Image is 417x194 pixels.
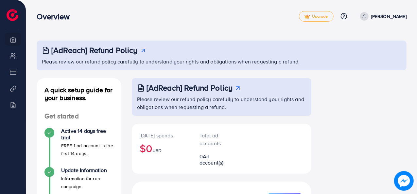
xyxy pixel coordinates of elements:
p: Please review our refund policy carefully to understand your rights and obligations when requesti... [42,58,403,65]
a: tickUpgrade [299,11,334,22]
h3: Overview [37,12,75,21]
span: USD [152,147,162,154]
h4: A quick setup guide for your business. [37,86,121,102]
p: Total ad accounts [200,132,229,147]
li: Active 14 days free trial [37,128,121,167]
p: Information for run campaign. [61,175,113,190]
h3: [AdReach] Refund Policy [51,45,138,55]
p: FREE 1 ad account in the first 14 days. [61,142,113,157]
img: tick [304,14,310,19]
h3: [AdReach] Refund Policy [147,83,233,93]
span: Upgrade [304,14,328,19]
h4: Update Information [61,167,113,173]
p: Please review our refund policy carefully to understand your rights and obligations when requesti... [137,95,308,111]
img: image [395,172,413,190]
a: [PERSON_NAME] [357,12,407,21]
img: logo [7,9,18,21]
span: Ad account(s) [200,153,224,166]
p: [DATE] spends [140,132,184,139]
h2: $0 [140,142,184,154]
h2: 0 [200,153,229,166]
h4: Get started [37,112,121,120]
h4: Active 14 days free trial [61,128,113,140]
p: [PERSON_NAME] [371,12,407,20]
